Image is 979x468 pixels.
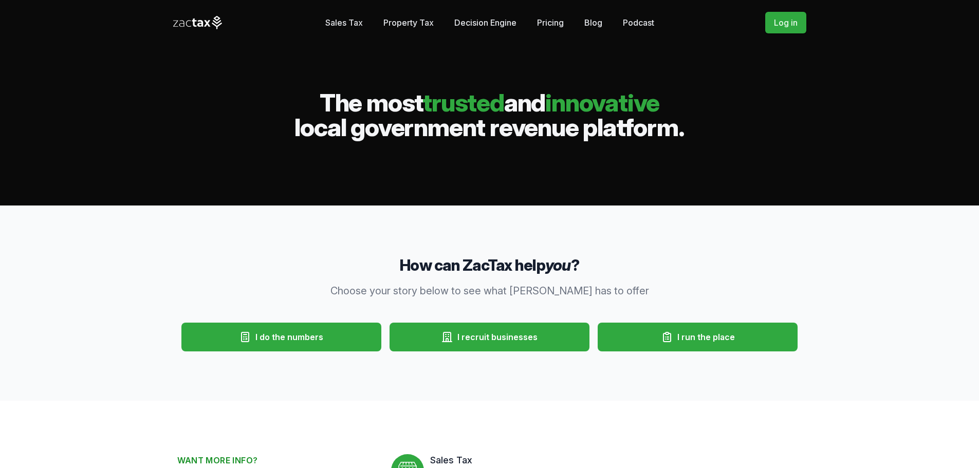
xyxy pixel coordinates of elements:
[390,323,589,351] button: I recruit businesses
[430,454,802,466] dt: Sales Tax
[545,256,571,274] em: you
[177,454,375,466] h2: Want more info?
[765,12,806,33] a: Log in
[457,331,538,343] span: I recruit businesses
[454,12,516,33] a: Decision Engine
[422,87,504,118] span: trusted
[584,12,602,33] a: Blog
[177,255,802,275] h3: How can ZacTax help ?
[677,331,735,343] span: I run the place
[255,331,323,343] span: I do the numbers
[181,323,381,351] button: I do the numbers
[325,12,363,33] a: Sales Tax
[537,12,564,33] a: Pricing
[383,12,434,33] a: Property Tax
[545,87,659,118] span: innovative
[623,12,654,33] a: Podcast
[598,323,798,351] button: I run the place
[173,90,806,140] h2: The most and local government revenue platform.
[292,284,687,298] p: Choose your story below to see what [PERSON_NAME] has to offer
